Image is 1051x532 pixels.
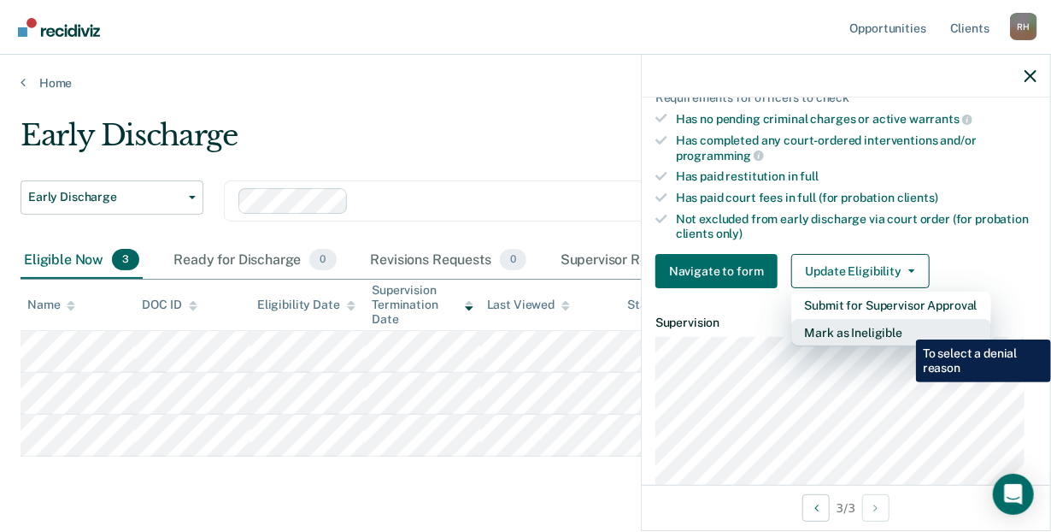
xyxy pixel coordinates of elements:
div: Not excluded from early discharge via court order (for probation clients [676,212,1036,241]
span: warrants [909,112,972,126]
div: Open Intercom Messenger [993,474,1034,515]
span: 0 [309,249,336,271]
img: Recidiviz [18,18,100,37]
button: Previous Opportunity [802,494,830,522]
button: Navigate to form [655,254,778,288]
div: Last Viewed [487,298,570,312]
button: Profile dropdown button [1010,13,1037,40]
div: Ready for Discharge [170,242,339,280]
span: full [801,169,819,183]
button: Mark as Ineligible [791,319,991,346]
div: Supervisor Review [557,242,715,280]
div: Has completed any court-ordered interventions and/or [676,133,1036,163]
span: clients) [897,191,938,204]
div: Supervision Termination Date [372,283,473,326]
a: Home [21,75,1030,91]
span: only) [716,227,743,240]
span: Early Discharge [28,190,182,204]
span: 0 [500,249,526,271]
div: Has paid court fees in full (for probation [676,191,1036,205]
div: R H [1010,13,1037,40]
div: DOC ID [142,298,197,312]
div: Early Discharge [21,118,966,167]
span: programming [676,149,764,163]
div: Requirements for officers to check [655,91,1036,105]
div: Revisions Requests [367,242,530,280]
a: Navigate to form link [655,254,784,288]
button: Next Opportunity [862,494,890,522]
button: Submit for Supervisor Approval [791,292,991,319]
button: Update Eligibility [791,254,930,288]
div: 3 / 3 [642,485,1050,530]
div: Status [627,298,664,312]
div: Eligible Now [21,242,143,280]
div: Eligibility Date [257,298,355,312]
span: 3 [112,249,139,271]
div: Has no pending criminal charges or active [676,111,1036,127]
div: Has paid restitution in [676,169,1036,184]
dt: Supervision [655,316,1036,330]
div: Name [27,298,75,312]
